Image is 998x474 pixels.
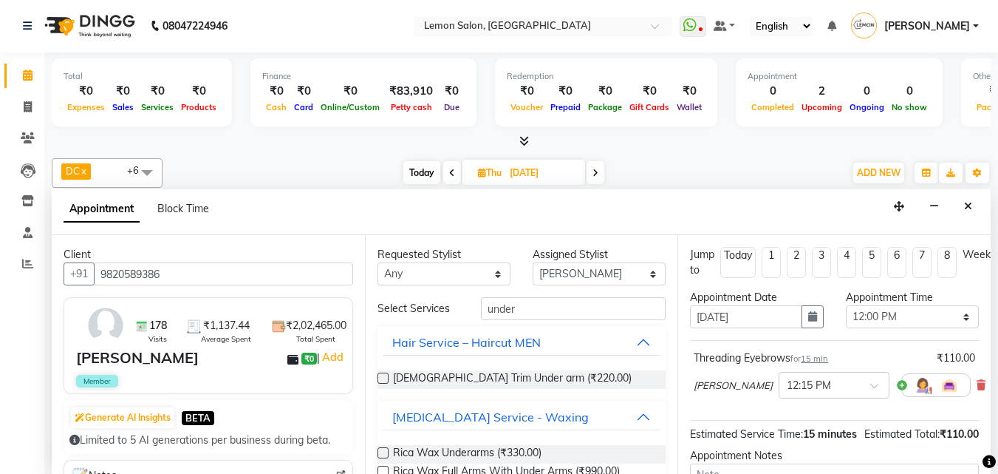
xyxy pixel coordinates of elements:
[853,163,904,183] button: ADD NEW
[64,83,109,100] div: ₹0
[507,102,547,112] span: Voucher
[262,70,465,83] div: Finance
[547,102,584,112] span: Prepaid
[846,290,979,305] div: Appointment Time
[109,83,137,100] div: ₹0
[846,102,888,112] span: Ongoing
[301,353,317,365] span: ₹0
[290,83,317,100] div: ₹0
[290,102,317,112] span: Card
[383,404,660,430] button: [MEDICAL_DATA] Service - Waxing
[474,167,505,178] span: Thu
[317,102,383,112] span: Online/Custom
[76,375,118,387] span: Member
[440,102,463,112] span: Due
[66,165,80,177] span: DC
[888,83,931,100] div: 0
[64,70,220,83] div: Total
[76,347,199,369] div: [PERSON_NAME]
[317,83,383,100] div: ₹0
[163,5,228,47] b: 08047224946
[626,102,673,112] span: Gift Cards
[940,427,979,441] span: ₹110.00
[481,297,666,320] input: Search by service name
[798,102,846,112] span: Upcoming
[201,334,251,345] span: Average Spent
[64,263,95,285] button: +91
[857,167,900,178] span: ADD NEW
[957,195,979,218] button: Close
[317,348,346,366] span: |
[584,83,626,100] div: ₹0
[296,334,335,345] span: Total Spent
[137,83,177,100] div: ₹0
[748,83,798,100] div: 0
[403,161,440,184] span: Today
[937,351,975,366] div: ₹110.00
[884,18,970,34] span: [PERSON_NAME]
[393,445,541,464] span: Rica Wax Underarms (₹330.00)
[837,247,856,278] li: 4
[387,102,436,112] span: Petty cash
[182,411,214,425] span: BETA
[203,318,250,334] span: ₹1,137.44
[547,83,584,100] div: ₹0
[383,329,660,356] button: Hair Service – Haircut MEN
[888,102,931,112] span: No show
[148,334,167,345] span: Visits
[127,164,150,176] span: +6
[320,348,346,366] a: Add
[64,102,109,112] span: Expenses
[690,427,803,441] span: Estimated Service Time:
[673,102,705,112] span: Wallet
[787,247,806,278] li: 2
[71,407,174,428] button: Generate AI Insights
[177,83,220,100] div: ₹0
[94,263,353,285] input: Search by Name/Mobile/Email/Code
[177,102,220,112] span: Products
[393,370,632,389] span: [DEMOGRAPHIC_DATA] Trim Under arm (₹220.00)
[392,408,589,426] div: [MEDICAL_DATA] Service - Waxing
[439,83,465,100] div: ₹0
[762,247,781,278] li: 1
[262,83,290,100] div: ₹0
[798,83,846,100] div: 2
[84,304,127,347] img: avatar
[38,5,139,47] img: logo
[377,247,510,263] div: Requested Stylist
[914,376,932,394] img: Hairdresser.png
[812,247,831,278] li: 3
[748,70,931,83] div: Appointment
[690,448,979,464] div: Appointment Notes
[912,247,932,278] li: 7
[862,247,881,278] li: 5
[505,162,579,184] input: 2025-09-04
[940,376,958,394] img: Interior.png
[690,305,802,328] input: yyyy-mm-dd
[262,102,290,112] span: Cash
[69,433,347,448] div: Limited to 5 AI generations per business during beta.
[109,102,137,112] span: Sales
[690,247,714,278] div: Jump to
[748,102,798,112] span: Completed
[157,202,209,215] span: Block Time
[846,83,888,100] div: 0
[673,83,705,100] div: ₹0
[64,247,353,263] div: Client
[507,83,547,100] div: ₹0
[963,247,996,263] div: Weeks
[392,334,541,351] div: Hair Service – Haircut MEN
[64,196,140,223] span: Appointment
[724,248,752,263] div: Today
[80,165,86,177] a: x
[383,83,439,100] div: ₹83,910
[507,70,705,83] div: Redemption
[803,427,857,441] span: 15 minutes
[533,247,666,263] div: Assigned Stylist
[851,13,877,38] img: Swati Sharma
[864,427,940,441] span: Estimated Total:
[790,353,828,364] small: for
[366,301,470,316] div: Select Services
[937,247,957,278] li: 8
[584,102,626,112] span: Package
